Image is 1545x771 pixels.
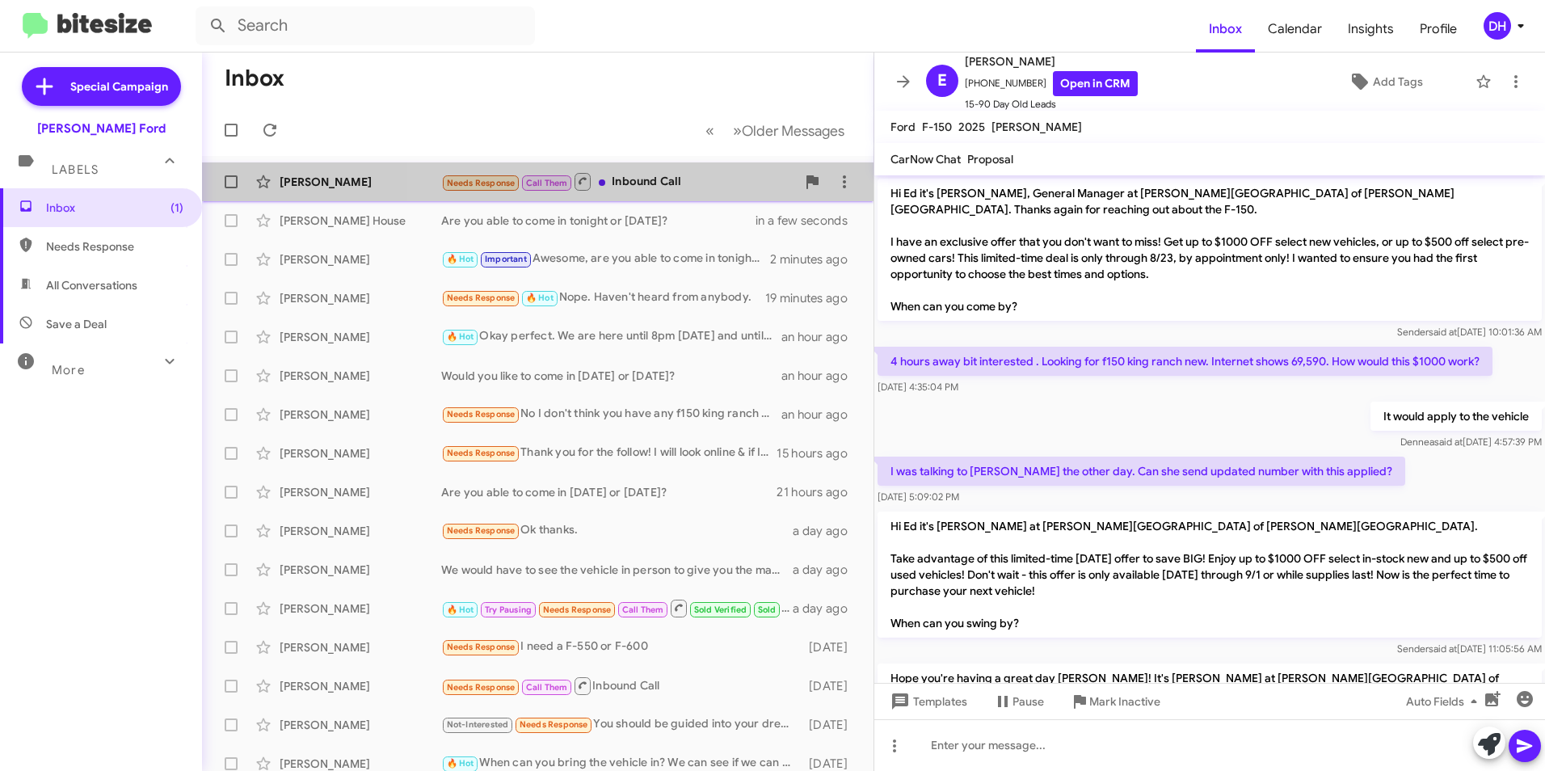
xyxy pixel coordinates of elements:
[485,254,527,264] span: Important
[777,445,861,461] div: 15 hours ago
[793,523,861,539] div: a day ago
[447,448,516,458] span: Needs Response
[485,605,532,615] span: Try Pausing
[447,682,516,693] span: Needs Response
[526,682,568,693] span: Call Them
[697,114,854,147] nav: Page navigation example
[447,331,474,342] span: 🔥 Hot
[878,664,1542,725] p: Hope you're having a great day [PERSON_NAME]! It's [PERSON_NAME] at [PERSON_NAME][GEOGRAPHIC_DATA...
[280,445,441,461] div: [PERSON_NAME]
[520,719,588,730] span: Needs Response
[441,598,793,618] div: Good morning [PERSON_NAME]. I'm checking in to determine the status of the check for my vehicle? ...
[447,409,516,419] span: Needs Response
[802,717,861,733] div: [DATE]
[1434,436,1463,448] span: said at
[878,179,1542,321] p: Hi Ed it's [PERSON_NAME], General Manager at [PERSON_NAME][GEOGRAPHIC_DATA] of [PERSON_NAME][GEOG...
[37,120,166,137] div: [PERSON_NAME] Ford
[441,444,777,462] div: Thank you for the follow! I will look online & if I have any questions I'll call you.
[1057,687,1173,716] button: Mark Inactive
[447,525,516,536] span: Needs Response
[280,600,441,617] div: [PERSON_NAME]
[802,639,861,655] div: [DATE]
[1196,6,1255,53] span: Inbox
[1255,6,1335,53] a: Calendar
[765,290,861,306] div: 19 minutes ago
[441,171,796,192] div: Inbound Call
[764,213,861,229] div: in a few seconds
[733,120,742,141] span: »
[280,562,441,578] div: [PERSON_NAME]
[447,178,516,188] span: Needs Response
[723,114,854,147] button: Next
[70,78,168,95] span: Special Campaign
[46,316,107,332] span: Save a Deal
[878,381,958,393] span: [DATE] 4:35:04 PM
[447,719,509,730] span: Not-Interested
[781,329,861,345] div: an hour ago
[793,562,861,578] div: a day ago
[878,491,959,503] span: [DATE] 5:09:02 PM
[890,120,916,134] span: Ford
[1397,326,1542,338] span: Sender [DATE] 10:01:36 AM
[280,174,441,190] div: [PERSON_NAME]
[441,289,765,307] div: Nope. Haven't heard from anybody.
[280,678,441,694] div: [PERSON_NAME]
[22,67,181,106] a: Special Campaign
[991,120,1082,134] span: [PERSON_NAME]
[878,347,1492,376] p: 4 hours away bit interested . Looking for f150 king ranch new. Internet shows 69,590. How would t...
[781,407,861,423] div: an hour ago
[878,457,1405,486] p: I was talking to [PERSON_NAME] the other day. Can she send updated number with this applied?
[52,363,85,377] span: More
[46,200,183,216] span: Inbox
[874,687,980,716] button: Templates
[1335,6,1407,53] a: Insights
[441,250,770,268] div: Awesome, are you able to come in tonight or [DATE] to explore your options?
[280,290,441,306] div: [PERSON_NAME]
[1406,687,1484,716] span: Auto Fields
[441,484,777,500] div: Are you able to come in [DATE] or [DATE]?
[225,65,284,91] h1: Inbox
[1429,326,1457,338] span: said at
[1393,687,1497,716] button: Auto Fields
[441,638,802,656] div: I need a F-550 or F-600
[543,605,612,615] span: Needs Response
[447,605,474,615] span: 🔥 Hot
[196,6,535,45] input: Search
[170,200,183,216] span: (1)
[958,120,985,134] span: 2025
[1407,6,1470,53] a: Profile
[1089,687,1160,716] span: Mark Inactive
[447,293,516,303] span: Needs Response
[280,329,441,345] div: [PERSON_NAME]
[447,758,474,769] span: 🔥 Hot
[1429,642,1457,655] span: said at
[922,120,952,134] span: F-150
[777,484,861,500] div: 21 hours ago
[980,687,1057,716] button: Pause
[280,251,441,268] div: [PERSON_NAME]
[441,405,781,423] div: No I don't think you have any f150 king ranch do you?
[280,523,441,539] div: [PERSON_NAME]
[1012,687,1044,716] span: Pause
[887,687,967,716] span: Templates
[965,71,1138,96] span: [PHONE_NUMBER]
[696,114,724,147] button: Previous
[280,717,441,733] div: [PERSON_NAME]
[802,678,861,694] div: [DATE]
[280,407,441,423] div: [PERSON_NAME]
[965,52,1138,71] span: [PERSON_NAME]
[280,639,441,655] div: [PERSON_NAME]
[770,251,861,268] div: 2 minutes ago
[441,368,781,384] div: Would you like to come in [DATE] or [DATE]?
[46,277,137,293] span: All Conversations
[441,521,793,540] div: Ok thanks.
[1303,67,1467,96] button: Add Tags
[280,213,441,229] div: [PERSON_NAME] House
[1400,436,1542,448] span: Dennea [DATE] 4:57:39 PM
[742,122,844,140] span: Older Messages
[1370,402,1542,431] p: It would apply to the vehicle
[967,152,1013,166] span: Proposal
